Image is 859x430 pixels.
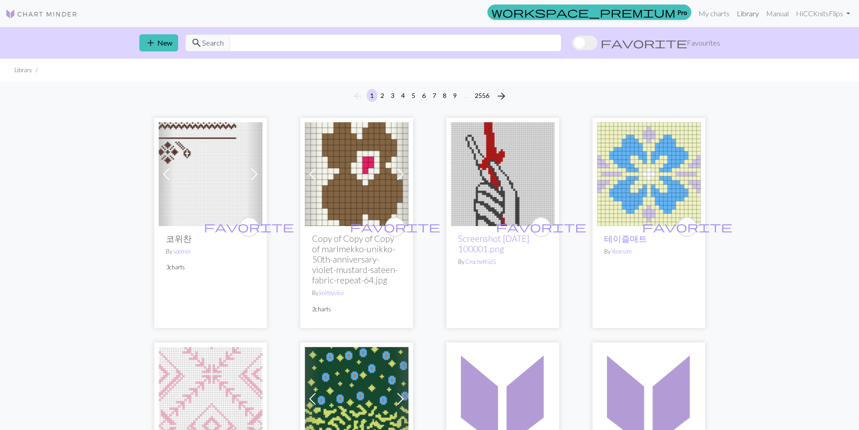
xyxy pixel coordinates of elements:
a: soomin [173,248,191,255]
button: 1 [367,89,377,102]
h2: 코위찬 [166,233,255,244]
a: marimekko-unikko-50th-anniversary-violet-mustard-sateen-fabric-repeat-64.jpg [305,169,409,177]
button: 8 [439,89,450,102]
button: favourite [677,217,697,237]
a: 테이즐매트 [604,233,647,244]
span: search [191,37,202,49]
p: By [312,289,401,297]
i: Next [496,91,507,102]
button: 2 [377,89,388,102]
a: 테이즐매트 [597,169,701,177]
a: Skeleton Holding Knife [451,169,555,177]
a: HiCCKnitsFlips [792,5,854,23]
img: Skeleton Holding Knife [451,122,555,226]
button: 3 [387,89,398,102]
a: Porcelain Sweater [451,393,555,402]
span: favorite [601,37,687,49]
a: knitbyviivi [319,289,344,296]
button: 2556 [471,89,493,102]
a: CrochetKid5 [465,258,496,265]
li: Library [14,66,32,74]
span: add [145,37,156,49]
i: favourite [496,218,586,236]
span: favorite [642,220,732,234]
img: marimekko-unikko-50th-anniversary-violet-mustard-sateen-fabric-repeat-64.jpg [305,122,409,226]
span: arrow_forward [496,90,507,102]
a: 코위찬 [159,169,262,177]
p: By [604,247,694,256]
img: 테이즐매트 [597,122,701,226]
p: By [166,247,255,256]
i: favourite [350,218,440,236]
button: favourite [531,217,551,237]
a: Pro [487,5,691,20]
button: 4 [398,89,409,102]
p: 2 charts [312,305,401,314]
a: My charts [695,5,733,23]
button: 5 [408,89,419,102]
h2: Copy of Copy of Copy of marimekko-unikko-50th-anniversary-violet-mustard-sateen-fabric-repeat-64.jpg [312,233,401,285]
span: favorite [204,220,294,234]
label: Show favourites [572,34,720,51]
button: 9 [450,89,460,102]
button: favourite [385,217,405,237]
span: Search [202,37,224,48]
button: favourite [239,217,259,237]
a: Xyz [159,393,262,402]
span: favorite [496,220,586,234]
i: favourite [204,218,294,236]
i: favourite [642,218,732,236]
button: 6 [418,89,429,102]
a: Brookie Socks [305,393,409,402]
a: Celestial Dragon [597,393,701,402]
a: Yeonsim [611,248,632,255]
p: By [458,258,547,266]
span: Favourites [687,37,720,48]
button: 7 [429,89,440,102]
p: 3 charts [166,263,255,272]
button: New [139,34,178,51]
button: Next [492,89,510,103]
nav: Page navigation [349,89,510,103]
a: Manual [763,5,792,23]
img: 코위찬 [159,122,262,226]
span: workspace_premium [492,6,675,18]
span: favorite [350,220,440,234]
img: Logo [5,9,78,19]
a: Library [733,5,763,23]
a: Screenshot [DATE] 100001.png [458,233,529,254]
